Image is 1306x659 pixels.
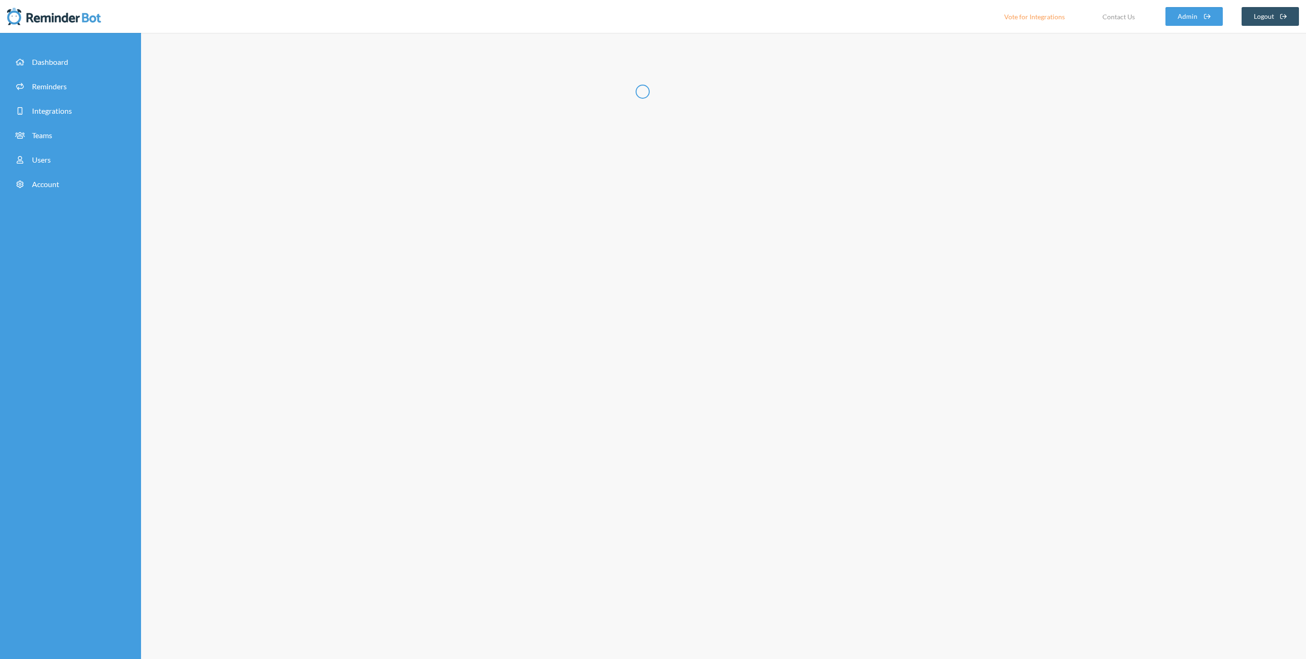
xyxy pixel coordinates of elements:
span: Users [32,155,51,164]
span: Account [32,180,59,188]
a: Reminders [7,76,134,97]
a: Integrations [7,101,134,121]
span: Dashboard [32,57,68,66]
a: Admin [1165,7,1223,26]
span: Teams [32,131,52,140]
a: Contact Us [1091,7,1147,26]
a: Logout [1242,7,1299,26]
a: Account [7,174,134,195]
a: Users [7,149,134,170]
a: Dashboard [7,52,134,72]
a: Teams [7,125,134,146]
a: Vote for Integrations [992,7,1077,26]
img: Reminder Bot [7,7,101,26]
span: Reminders [32,82,67,91]
span: Integrations [32,106,72,115]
